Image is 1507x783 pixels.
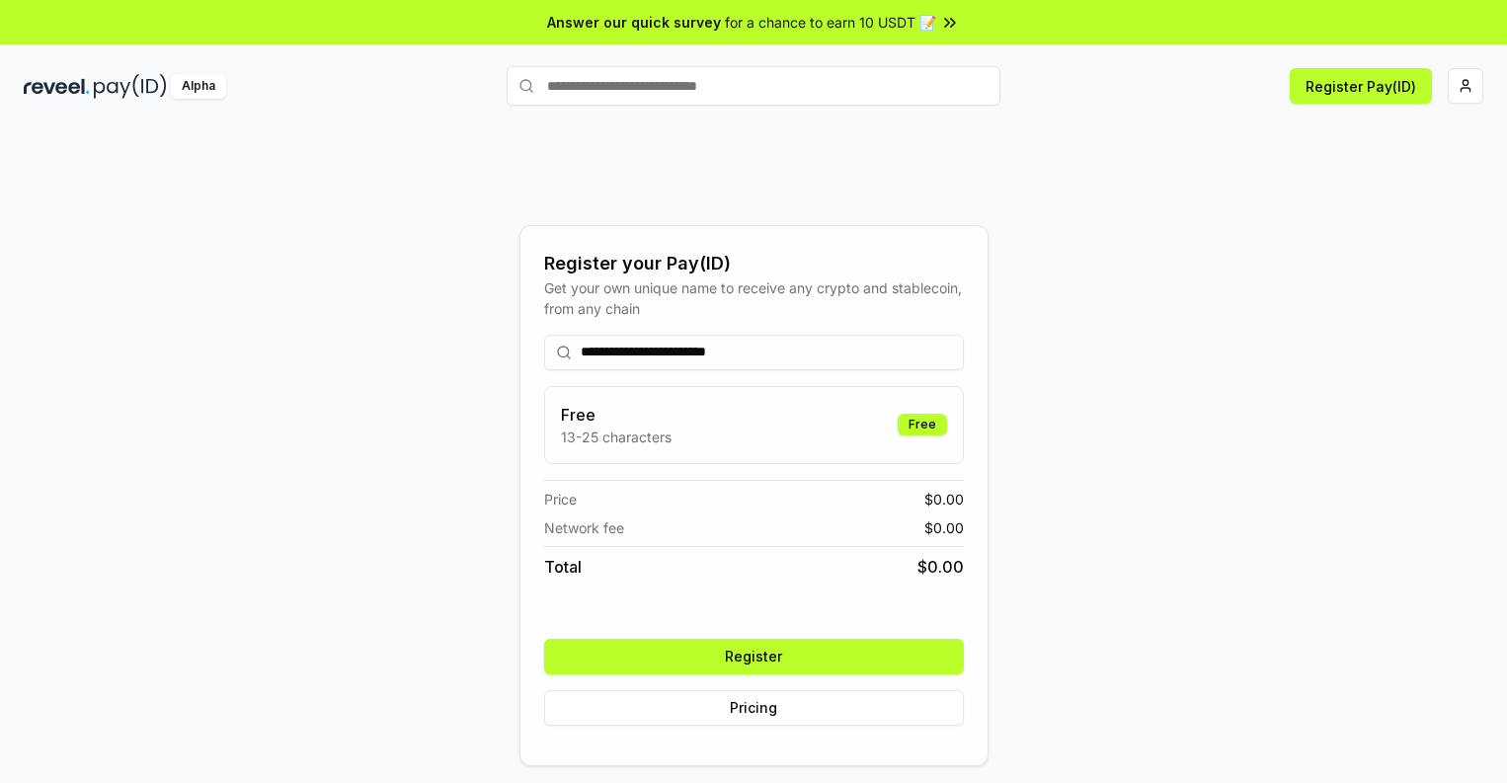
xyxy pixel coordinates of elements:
[171,74,226,99] div: Alpha
[561,427,672,447] p: 13-25 characters
[24,74,90,99] img: reveel_dark
[544,517,624,538] span: Network fee
[898,414,947,435] div: Free
[544,489,577,509] span: Price
[544,639,964,674] button: Register
[1290,68,1432,104] button: Register Pay(ID)
[544,277,964,319] div: Get your own unique name to receive any crypto and stablecoin, from any chain
[544,250,964,277] div: Register your Pay(ID)
[725,12,936,33] span: for a chance to earn 10 USDT 📝
[561,403,672,427] h3: Free
[917,555,964,579] span: $ 0.00
[544,555,582,579] span: Total
[544,690,964,726] button: Pricing
[924,517,964,538] span: $ 0.00
[924,489,964,509] span: $ 0.00
[547,12,721,33] span: Answer our quick survey
[94,74,167,99] img: pay_id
